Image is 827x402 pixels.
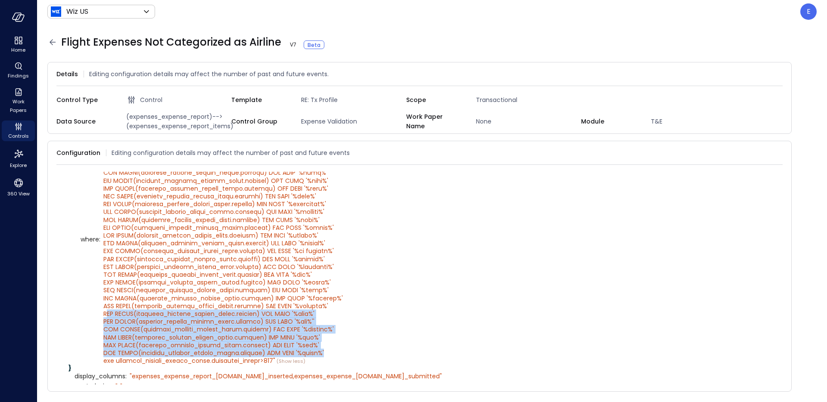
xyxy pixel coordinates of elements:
[75,373,127,380] span: display_columns
[8,71,29,80] span: Findings
[231,117,287,126] span: Control Group
[286,40,300,49] span: V 7
[81,236,100,243] span: where
[51,6,61,17] img: Icon
[8,132,29,140] span: Controls
[308,41,320,49] span: Beta
[7,189,30,198] span: 360 View
[231,95,287,105] span: Template
[807,6,811,17] p: E
[123,112,231,131] span: (expenses_expense_report)-->(expenses_expense_report_items)
[56,95,112,105] span: Control Type
[103,114,343,365] span: (LOREM(ipsumdol_sitamet_consec_adipi.elitsed) DOEI '%tempor%' IN UTLAB(etdolore_magnaal_enimad_mi...
[11,46,25,54] span: Home
[56,117,112,126] span: Data Source
[2,34,35,55] div: Home
[115,383,122,390] div: " L"
[111,382,112,390] span: :
[10,161,27,170] span: Explore
[99,235,100,244] span: :
[66,6,88,17] p: Wiz US
[473,95,581,105] span: Transactional
[56,69,78,79] span: Details
[275,358,305,365] span: (Show less)
[68,365,777,371] div: }
[103,114,343,365] div: "
[2,121,35,141] div: Controls
[298,117,406,126] span: Expense Validation
[5,97,31,114] span: Work Papers
[647,117,756,126] span: T&E
[581,117,637,126] span: Module
[298,95,406,105] span: RE: Tx Profile
[75,383,112,390] span: control_size
[473,117,581,126] span: None
[800,3,817,20] div: Ela Gottesman
[2,176,35,199] div: 360 View
[406,95,462,105] span: Scope
[2,60,35,81] div: Findings
[89,69,329,79] span: Editing configuration details may affect the number of past and future events.
[112,148,350,158] span: Editing configuration details may affect the number of past and future events
[2,86,35,115] div: Work Papers
[2,146,35,170] div: Explore
[61,35,324,49] span: Flight Expenses Not Categorized as Airline
[56,148,100,158] span: Configuration
[406,112,462,131] span: Work Paper Name
[125,372,127,380] span: :
[126,95,231,105] div: Control
[130,372,442,380] div: " expenses_expense_report_[DOMAIN_NAME]_inserted,expenses_expense_[DOMAIN_NAME]_submitted"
